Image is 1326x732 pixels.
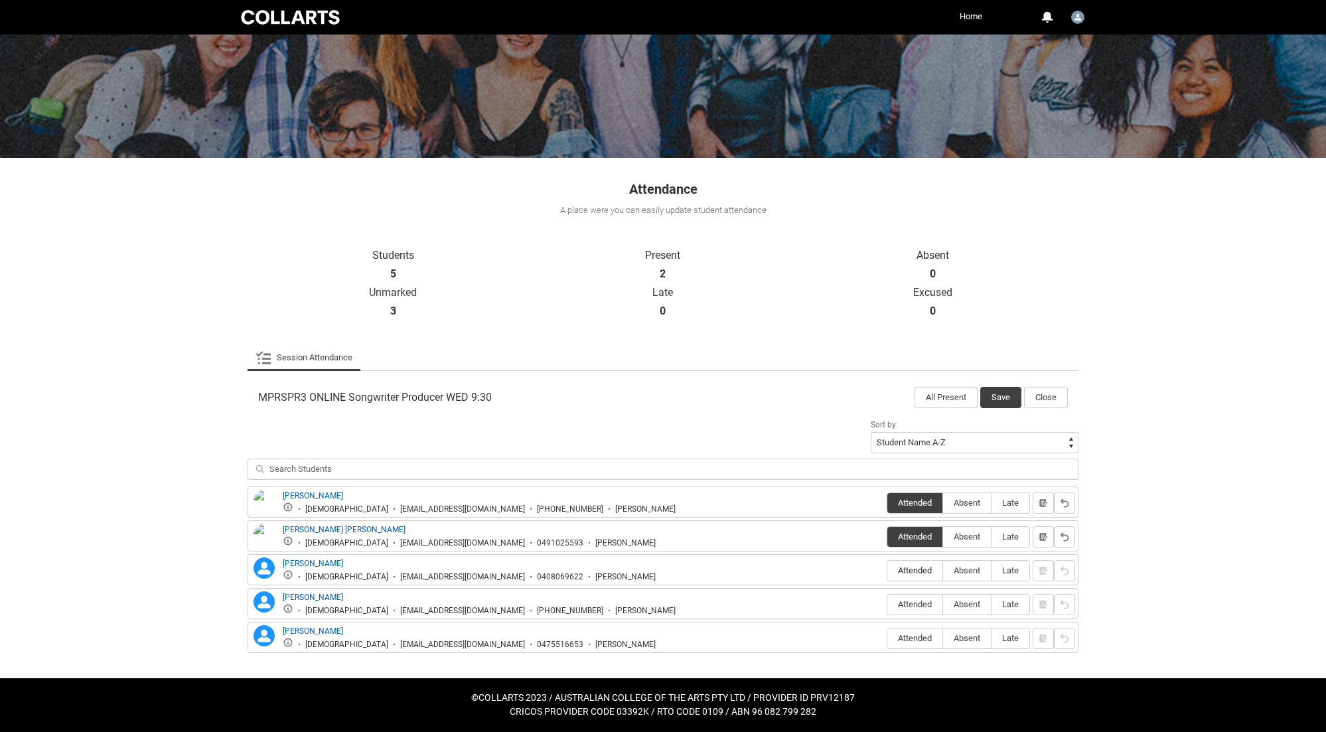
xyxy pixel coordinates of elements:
div: [DEMOGRAPHIC_DATA] [305,572,388,582]
div: [EMAIL_ADDRESS][DOMAIN_NAME] [400,538,525,548]
a: [PERSON_NAME] [PERSON_NAME] [283,525,405,534]
p: Unmarked [258,286,528,299]
div: [DEMOGRAPHIC_DATA] [305,606,388,616]
span: Attended [887,498,942,508]
button: Reset [1054,492,1075,514]
div: [PERSON_NAME] [615,606,676,616]
span: Late [992,498,1029,508]
div: [PERSON_NAME] [615,504,676,514]
p: Excused [798,286,1068,299]
div: 0475516653 [537,640,583,650]
div: [EMAIL_ADDRESS][DOMAIN_NAME] [400,572,525,582]
lightning-icon: Madelaine Miller [254,557,275,579]
button: Reset [1054,560,1075,581]
span: Late [992,633,1029,643]
div: [DEMOGRAPHIC_DATA] [305,504,388,514]
span: Attended [887,532,942,542]
div: [EMAIL_ADDRESS][DOMAIN_NAME] [400,504,525,514]
li: Session Attendance [248,344,360,371]
a: Home [956,7,986,27]
span: Attended [887,599,942,609]
button: Reset [1054,594,1075,615]
div: [PERSON_NAME] [595,538,656,548]
img: Alicia Coleman [254,490,275,519]
div: [EMAIL_ADDRESS][DOMAIN_NAME] [400,606,525,616]
button: User Profile Thomas.Rando [1068,5,1088,27]
button: Save [980,387,1021,408]
div: A place were you can easily update student attendance [246,204,1080,217]
span: Late [992,565,1029,575]
div: [PERSON_NAME] [595,640,656,650]
p: Students [258,249,528,262]
div: [PHONE_NUMBER] [537,606,603,616]
button: All Present [915,387,978,408]
p: Late [528,286,798,299]
div: [PERSON_NAME] [595,572,656,582]
input: Search Students [248,459,1078,480]
span: Absent [943,498,991,508]
a: [PERSON_NAME] [283,559,343,568]
strong: 0 [930,267,936,281]
div: [DEMOGRAPHIC_DATA] [305,640,388,650]
img: Thomas.Rando [1071,11,1084,24]
strong: 5 [390,267,396,281]
strong: 2 [660,267,666,281]
button: Close [1024,387,1068,408]
div: [DEMOGRAPHIC_DATA] [305,538,388,548]
span: Absent [943,599,991,609]
strong: 0 [930,305,936,318]
a: [PERSON_NAME] [283,626,343,636]
a: Session Attendance [256,344,352,371]
div: [PHONE_NUMBER] [537,504,603,514]
lightning-icon: Matthew Niven [254,591,275,613]
a: [PERSON_NAME] [283,491,343,500]
span: MPRSPR3 ONLINE Songwriter Producer WED 9:30 [258,391,492,404]
p: Absent [798,249,1068,262]
button: Reset [1054,526,1075,548]
button: Notes [1033,526,1054,548]
div: 0408069622 [537,572,583,582]
span: Late [992,599,1029,609]
lightning-icon: Michael Trethowen [254,625,275,646]
div: [EMAIL_ADDRESS][DOMAIN_NAME] [400,640,525,650]
span: Absent [943,565,991,575]
a: [PERSON_NAME] [283,593,343,602]
span: Attendance [629,181,698,197]
span: Absent [943,532,991,542]
span: Late [992,532,1029,542]
div: 0491025593 [537,538,583,548]
span: Sort by: [871,420,898,429]
span: Attended [887,633,942,643]
button: Reset [1054,628,1075,649]
button: Notes [1033,492,1054,514]
p: Present [528,249,798,262]
span: Absent [943,633,991,643]
span: Attended [887,565,942,575]
img: Cooper Simcock [254,524,275,553]
strong: 0 [660,305,666,318]
strong: 3 [390,305,396,318]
